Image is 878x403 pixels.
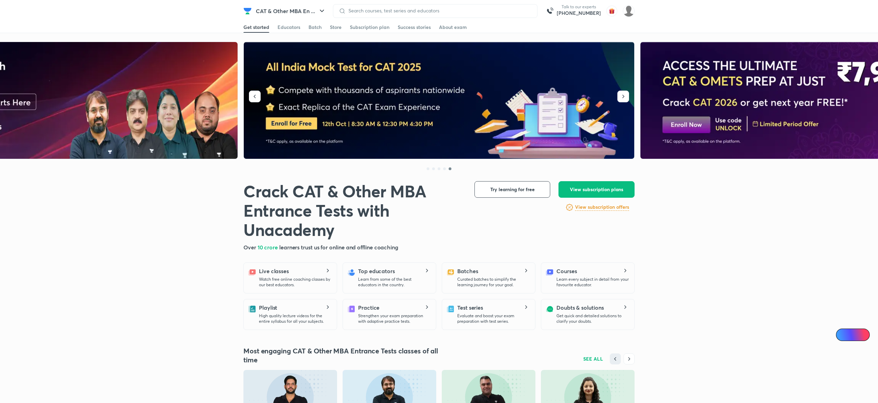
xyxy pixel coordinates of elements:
p: High quality lecture videos for the entire syllabus for all your subjects. [259,313,331,324]
span: learners trust us for online and offline coaching [279,244,398,251]
a: Subscription plan [350,22,389,33]
h5: Practice [358,303,379,312]
p: Curated batches to simplify the learning journey for your goal. [457,277,530,288]
img: Company Logo [243,7,252,15]
h5: Courses [556,267,577,275]
a: Success stories [398,22,431,33]
h6: View subscription offers [575,204,629,211]
p: Get quick and detailed solutions to clarify your doubts. [556,313,629,324]
h1: Crack CAT & Other MBA Entrance Tests with Unacademy [243,181,463,239]
span: View subscription plans [570,186,623,193]
span: Try learning for free [490,186,535,193]
img: avatar [606,6,617,17]
button: CAT & Other MBA En ... [252,4,330,18]
span: Ai Doubts [847,332,866,338]
input: Search courses, test series and educators [346,8,532,13]
p: Evaluate and boost your exam preparation with test series. [457,313,530,324]
div: Batch [309,24,322,31]
div: Subscription plan [350,24,389,31]
a: Educators [278,22,300,33]
div: About exam [439,24,467,31]
h5: Batches [457,267,478,275]
img: Nilesh [623,5,635,17]
a: View subscription offers [575,203,629,211]
img: call-us [543,4,557,18]
h4: Most engaging CAT & Other MBA Entrance Tests classes of all time [243,347,439,364]
a: [PHONE_NUMBER] [557,10,601,17]
span: 10 crore [258,244,279,251]
h5: Top educators [358,267,395,275]
p: Learn every subject in detail from your favourite educator. [556,277,629,288]
span: Over [243,244,258,251]
div: Educators [278,24,300,31]
span: SEE ALL [583,356,603,361]
p: Strengthen your exam preparation with adaptive practice tests. [358,313,430,324]
h5: Doubts & solutions [556,303,604,312]
h5: Live classes [259,267,289,275]
div: Success stories [398,24,431,31]
a: About exam [439,22,467,33]
p: Learn from some of the best educators in the country. [358,277,430,288]
h5: Playlist [259,303,277,312]
a: Ai Doubts [836,329,870,341]
button: View subscription plans [558,181,635,198]
a: Store [330,22,342,33]
a: Get started [243,22,269,33]
button: Try learning for free [474,181,550,198]
h5: Test series [457,303,483,312]
div: Store [330,24,342,31]
a: Batch [309,22,322,33]
img: Icon [840,332,846,338]
p: Talk to our experts [557,4,601,10]
button: SEE ALL [579,353,607,364]
div: Get started [243,24,269,31]
p: Watch free online coaching classes by our best educators. [259,277,331,288]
